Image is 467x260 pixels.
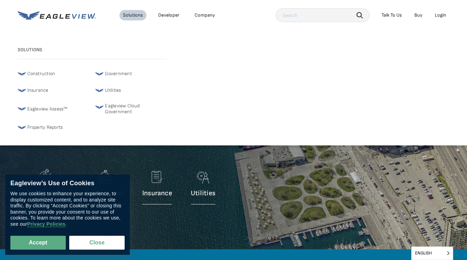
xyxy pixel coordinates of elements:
a: Government [85,167,123,208]
img: favicon-32x32-1.png [95,70,104,78]
div: Solutions [123,12,143,18]
a: Construction [18,70,89,78]
img: favicon-32x32-1.png [18,86,26,95]
h3: Solutions [18,47,167,53]
span: Eagleview Assess™ [27,105,68,113]
span: Utilities [105,86,121,95]
img: favicon-32x32-1.png [18,105,26,113]
span: Eagleview Cloud Government [105,103,166,115]
a: Eagleview Cloud Government [95,103,166,115]
a: Construction [26,167,67,208]
img: favicon-32x32-1.png [18,70,26,78]
a: Eagleview Assess™ [18,105,89,113]
p: Insurance [142,189,172,198]
button: Accept [10,236,66,250]
a: Property Reports [18,123,89,132]
span: English [412,247,453,260]
input: Search [276,8,370,22]
p: Utilities [191,189,215,198]
a: Utilities [191,167,215,208]
a: Developer [158,12,179,18]
a: Insurance [18,86,89,95]
a: Government [95,70,166,78]
span: Property Reports [27,123,63,132]
span: Insurance [27,86,48,95]
div: We use cookies to enhance your experience, to display customized content, and to analyze site tra... [10,191,125,227]
div: Talk To Us [381,12,402,18]
span: Construction [27,70,55,78]
a: Utilities [95,86,166,95]
div: Login [435,12,446,18]
div: Company [195,12,215,18]
a: Privacy Policies [27,221,65,227]
div: Eagleview’s Use of Cookies [10,180,125,187]
a: Buy [414,12,422,18]
aside: Language selected: English [411,246,453,260]
span: Government [105,70,132,78]
img: favicon-32x32-1.png [95,103,104,111]
img: favicon-32x32-1.png [95,86,104,95]
button: Close [69,236,125,250]
img: favicon-32x32-1.png [18,123,26,132]
a: Insurance [142,167,172,208]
